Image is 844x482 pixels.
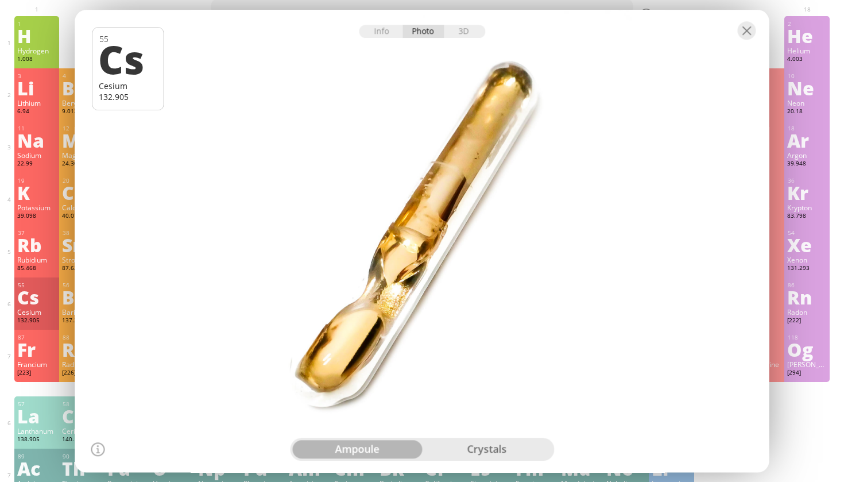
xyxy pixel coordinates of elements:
div: 1.008 [17,55,57,64]
div: Cs [17,288,57,306]
div: 55 [18,282,57,289]
div: [PERSON_NAME] [787,360,827,369]
div: Ce [62,407,102,425]
div: 140.116 [62,435,102,445]
div: [223] [17,369,57,378]
div: Radium [62,360,102,369]
div: Lr [652,459,691,477]
div: [222] [787,317,827,326]
div: 132.905 [99,91,158,102]
div: Bk [380,459,419,477]
div: Ac [17,459,57,477]
div: 9.012 [62,107,102,117]
div: Fm [516,459,555,477]
div: 39.098 [17,212,57,221]
div: No [606,459,646,477]
div: 12 [63,125,102,132]
div: Kr [787,183,827,202]
div: 3D [444,25,485,38]
div: Hydrogen [17,46,57,55]
div: Fr [17,340,57,358]
div: Barium [62,307,102,317]
div: 4 [63,72,102,80]
div: 3 [18,72,57,80]
div: 54 [788,229,827,237]
div: 38 [63,229,102,237]
div: Cm [334,459,374,477]
div: crystals [422,440,552,458]
div: Lithium [17,98,57,107]
div: Cs [98,39,156,78]
div: Np [198,459,238,477]
div: 6.94 [17,107,57,117]
div: Am [289,459,328,477]
div: 4.003 [787,55,827,64]
div: 58 [63,400,102,408]
div: Magnesium [62,151,102,160]
div: La [17,407,57,425]
div: Lanthanum [17,426,57,435]
div: 132.905 [17,317,57,326]
div: Sodium [17,151,57,160]
div: 118 [788,334,827,341]
div: 1 [18,20,57,28]
div: 36 [788,177,827,184]
div: Pu [243,459,283,477]
div: 19 [18,177,57,184]
div: 10 [788,72,827,80]
div: 11 [18,125,57,132]
div: Ba [62,288,102,306]
div: Cf [425,459,464,477]
div: 20.18 [787,107,827,117]
div: Strontium [62,255,102,264]
div: 131.293 [787,264,827,273]
div: 2 [788,20,827,28]
div: 87 [18,334,57,341]
div: Rn [787,288,827,306]
div: Th [62,459,102,477]
div: 89 [18,453,57,460]
div: 24.305 [62,160,102,169]
div: Beryllium [62,98,102,107]
div: Rubidium [17,255,57,264]
div: 57 [18,400,57,408]
div: 40.078 [62,212,102,221]
div: Potassium [17,203,57,212]
div: Argon [787,151,827,160]
div: Krypton [787,203,827,212]
div: Cesium [17,307,57,317]
div: [294] [787,369,827,378]
div: U [153,459,192,477]
div: Ra [62,340,102,358]
div: Li [17,79,57,97]
div: Md [561,459,601,477]
div: Calcium [62,203,102,212]
div: 138.905 [17,435,57,445]
div: Sr [62,236,102,254]
div: Ne [787,79,827,97]
div: Xe [787,236,827,254]
div: Helium [787,46,827,55]
div: Rb [17,236,57,254]
div: Mg [62,131,102,149]
div: Neon [787,98,827,107]
div: 56 [63,282,102,289]
div: Francium [17,360,57,369]
div: 87.62 [62,264,102,273]
div: Xenon [787,255,827,264]
div: Og [787,340,827,358]
div: 18 [788,125,827,132]
div: K [17,183,57,202]
div: Na [17,131,57,149]
div: 39.948 [787,160,827,169]
div: He [787,26,827,45]
div: 85.468 [17,264,57,273]
div: Pa [107,459,147,477]
div: Radon [787,307,827,317]
div: 137.327 [62,317,102,326]
div: Cerium [62,426,102,435]
div: H [17,26,57,45]
div: Ar [787,131,827,149]
div: 37 [18,229,57,237]
div: ampoule [292,440,422,458]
